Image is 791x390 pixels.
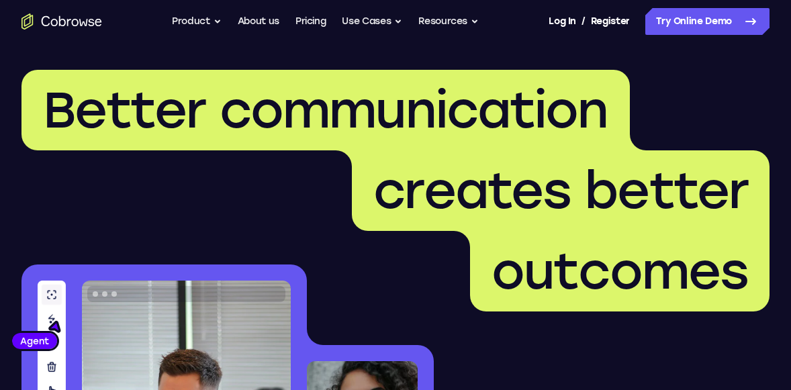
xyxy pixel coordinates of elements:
[591,8,630,35] a: Register
[418,8,479,35] button: Resources
[238,8,279,35] a: About us
[492,241,748,301] span: outcomes
[645,8,770,35] a: Try Online Demo
[342,8,402,35] button: Use Cases
[21,13,102,30] a: Go to the home page
[549,8,575,35] a: Log In
[43,80,608,140] span: Better communication
[581,13,586,30] span: /
[295,8,326,35] a: Pricing
[172,8,222,35] button: Product
[373,160,748,221] span: creates better
[12,334,57,348] span: Agent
